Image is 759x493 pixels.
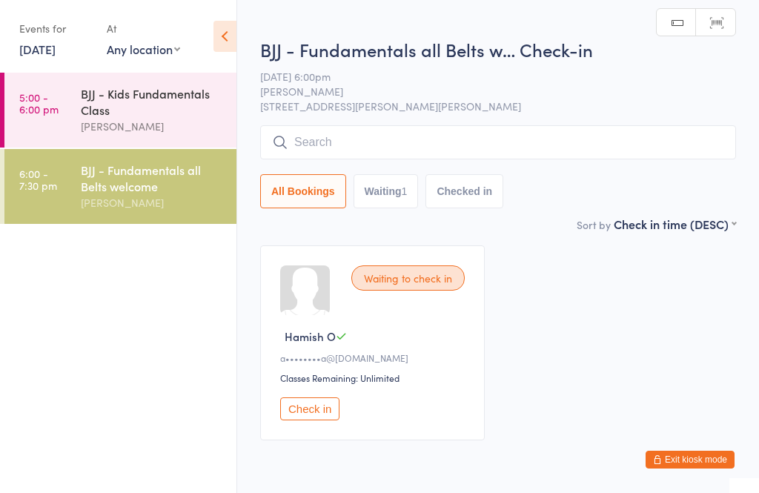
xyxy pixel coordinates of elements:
div: Classes Remaining: Unlimited [280,371,469,384]
button: Exit kiosk mode [646,451,735,469]
div: [PERSON_NAME] [81,194,224,211]
button: Check in [280,397,339,420]
div: At [107,16,180,41]
span: [DATE] 6:00pm [260,69,713,84]
div: BJJ - Kids Fundamentals Class [81,85,224,118]
button: All Bookings [260,174,346,208]
div: Events for [19,16,92,41]
label: Sort by [577,217,611,232]
input: Search [260,125,736,159]
button: Checked in [425,174,503,208]
a: 5:00 -6:00 pmBJJ - Kids Fundamentals Class[PERSON_NAME] [4,73,236,148]
span: [PERSON_NAME] [260,84,713,99]
button: Waiting1 [354,174,419,208]
h2: BJJ - Fundamentals all Belts w… Check-in [260,37,736,62]
div: BJJ - Fundamentals all Belts welcome [81,162,224,194]
span: [STREET_ADDRESS][PERSON_NAME][PERSON_NAME] [260,99,736,113]
div: 1 [402,185,408,197]
time: 6:00 - 7:30 pm [19,168,57,191]
time: 5:00 - 6:00 pm [19,91,59,115]
span: Hamish O [285,328,336,344]
div: a••••••••a@[DOMAIN_NAME] [280,351,469,364]
div: Check in time (DESC) [614,216,736,232]
div: Any location [107,41,180,57]
a: [DATE] [19,41,56,57]
a: 6:00 -7:30 pmBJJ - Fundamentals all Belts welcome[PERSON_NAME] [4,149,236,224]
div: Waiting to check in [351,265,465,291]
div: [PERSON_NAME] [81,118,224,135]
